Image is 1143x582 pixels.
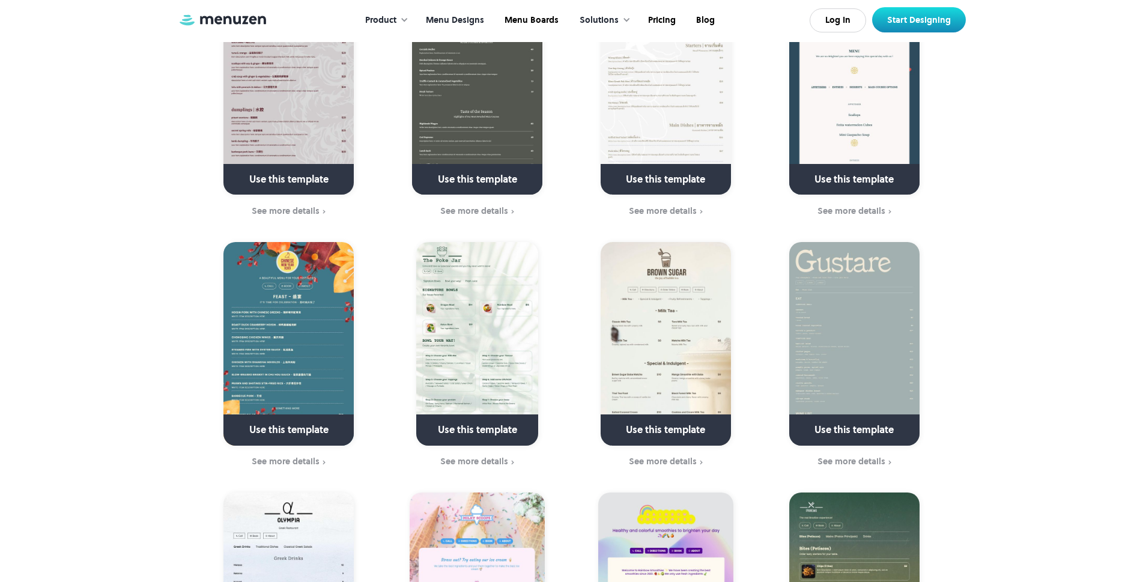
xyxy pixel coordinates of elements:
div: See more details [629,206,697,216]
a: See more details [579,455,753,468]
a: Menu Boards [493,2,568,39]
a: See more details [768,205,941,218]
a: See more details [768,455,941,468]
a: Log In [810,8,866,32]
a: Use this template [223,242,354,446]
div: Solutions [568,2,637,39]
div: Solutions [580,14,619,27]
div: Product [365,14,396,27]
a: Pricing [637,2,685,39]
a: See more details [202,455,376,468]
a: Use this template [601,242,731,446]
a: Menu Designs [414,2,493,39]
a: See more details [390,455,564,468]
div: See more details [252,456,320,466]
a: See more details [390,205,564,218]
a: Blog [685,2,724,39]
div: Product [353,2,414,39]
div: See more details [817,206,885,216]
div: See more details [440,456,508,466]
div: See more details [817,456,885,466]
a: See more details [579,205,753,218]
div: See more details [440,206,508,216]
div: See more details [252,206,320,216]
a: Start Designing [872,7,966,32]
a: Use this template [789,242,920,446]
a: See more details [202,205,376,218]
a: Use this template [416,242,538,446]
div: See more details [629,456,697,466]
